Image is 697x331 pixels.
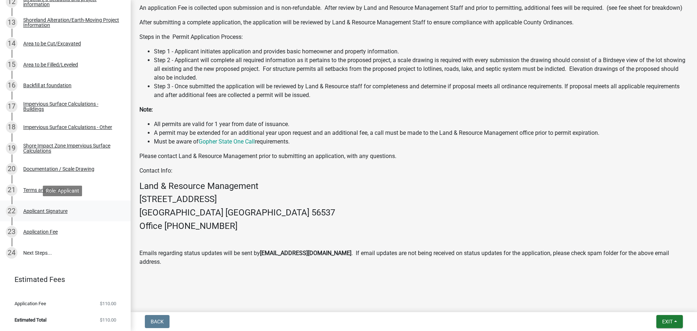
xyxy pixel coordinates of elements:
[23,166,94,171] div: Documentation / Scale Drawing
[23,187,72,193] div: Terms and Conditions
[154,137,688,146] li: Must be aware of requirements.
[139,106,153,113] strong: Note:
[43,186,82,196] div: Role: Applicant
[6,17,17,28] div: 13
[23,83,72,88] div: Backfill at foundation
[154,82,688,100] li: Step 3 - Once submitted the application will be reviewed by Land & Resource staff for completenes...
[260,250,351,257] strong: [EMAIL_ADDRESS][DOMAIN_NAME]
[139,207,688,218] h4: [GEOGRAPHIC_DATA] [GEOGRAPHIC_DATA] 56537
[199,138,255,145] a: Gopher State One Call
[151,319,164,324] span: Back
[145,315,170,328] button: Back
[139,181,688,191] h4: Land & Resource Management
[100,301,116,306] span: $110.00
[23,101,119,112] div: Impervious Surface Calculations - Buildings
[6,38,17,49] div: 14
[15,318,46,322] span: Estimated Total
[139,4,688,12] p: An application Fee is collected upon submission and is non-refundable. After review by Land and R...
[154,129,688,137] li: A permit may be extended for an additional year upon request and an additional fee, a call must b...
[6,226,17,238] div: 23
[656,315,683,328] button: Exit
[15,301,46,306] span: Application Fee
[154,120,688,129] li: All permits are valid for 1 year from date of issuance.
[23,229,58,234] div: Application Fee
[6,184,17,196] div: 21
[6,142,17,154] div: 19
[6,205,17,217] div: 22
[139,249,688,266] p: Emails regarding status updates will be sent by . If email updates are not being received on stat...
[6,247,17,259] div: 24
[139,194,688,205] h4: [STREET_ADDRESS]
[6,272,119,287] a: Estimated Fees
[6,101,17,112] div: 17
[23,62,78,67] div: Area to be Filled/Leveled
[139,33,688,41] p: Steps in the Permit Application Process:
[100,318,116,322] span: $110.00
[154,56,688,82] li: Step 2 - Applicant will complete all required information as it pertains to the proposed project,...
[139,18,688,27] p: After submitting a complete application, the application will be reviewed by Land & Resource Mana...
[6,121,17,133] div: 18
[139,221,688,231] h4: Office [PHONE_NUMBER]
[6,163,17,175] div: 20
[6,59,17,70] div: 15
[23,125,112,130] div: Impervious Surface Calculations - Other
[139,152,688,161] p: Please contact Land & Resource Management prior to submitting an application, with any questions.
[154,47,688,56] li: Step 1 - Applicant initiates application and provides basic homeowner and property information.
[662,319,673,324] span: Exit
[23,209,68,214] div: Applicant Signature
[23,143,119,153] div: Shore Impact Zone Impervious Surface Calculations
[23,41,81,46] div: Area to be Cut/Excavated
[6,80,17,91] div: 16
[23,17,119,28] div: Shoreland Alteration/Earth-Moving Project Information
[139,166,688,175] p: Contact Info:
